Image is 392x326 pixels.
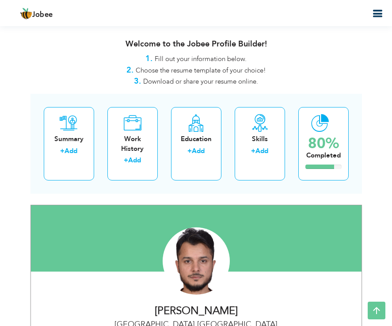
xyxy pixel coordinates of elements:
strong: 1. [145,53,152,64]
span: Download or share your resume online. [143,77,258,86]
a: Add [128,156,141,165]
a: Jobee [20,8,53,20]
div: 80% [306,136,341,151]
span: Choose the resume template of your choice! [136,66,266,75]
label: + [187,146,192,156]
div: Education [178,134,214,144]
div: [PERSON_NAME] [38,303,355,318]
span: Jobee [32,12,53,19]
img: jobee.io [20,8,32,20]
strong: 3. [134,76,141,87]
label: + [60,146,65,156]
div: Completed [306,151,341,160]
label: + [124,156,128,165]
img: Awais Pervaiz [163,227,230,295]
label: + [251,146,255,156]
a: Add [255,146,268,155]
div: Work History [114,134,151,153]
div: Summary [51,134,87,144]
strong: 2. [126,65,133,76]
h3: Welcome to the Jobee Profile Builder! [30,40,362,49]
a: Add [65,146,77,155]
div: Skills [242,134,278,144]
span: Fill out your information below. [155,54,247,63]
a: Add [192,146,205,155]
